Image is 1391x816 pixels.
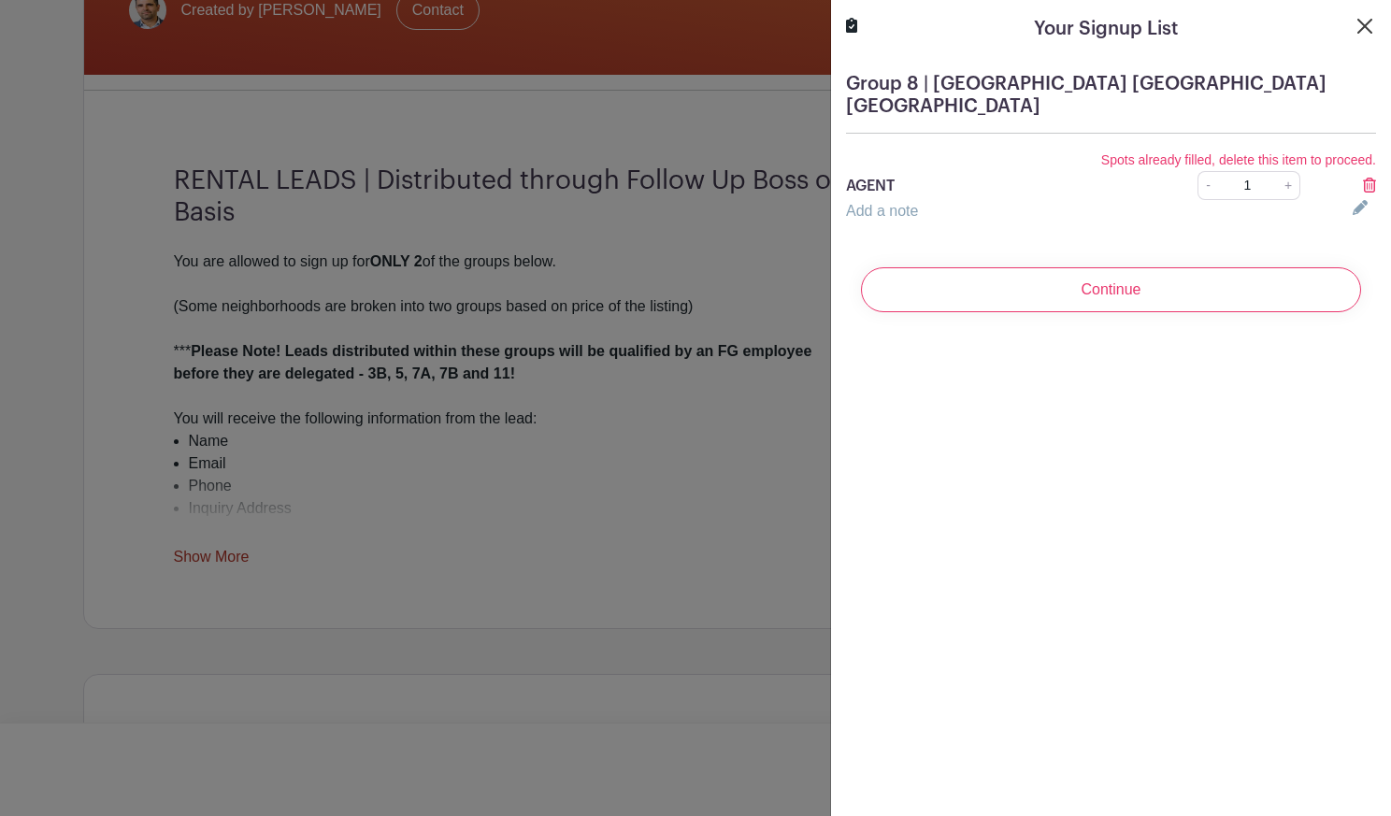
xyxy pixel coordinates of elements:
a: - [1197,171,1218,200]
a: Add a note [846,203,918,219]
p: AGENT [846,175,1146,197]
h5: Group 8 | [GEOGRAPHIC_DATA] [GEOGRAPHIC_DATA] [GEOGRAPHIC_DATA] [846,73,1376,118]
h5: Your Signup List [1034,15,1178,43]
input: Continue [861,267,1361,312]
small: Spots already filled, delete this item to proceed. [1101,152,1376,167]
a: + [1277,171,1300,200]
button: Close [1354,15,1376,37]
